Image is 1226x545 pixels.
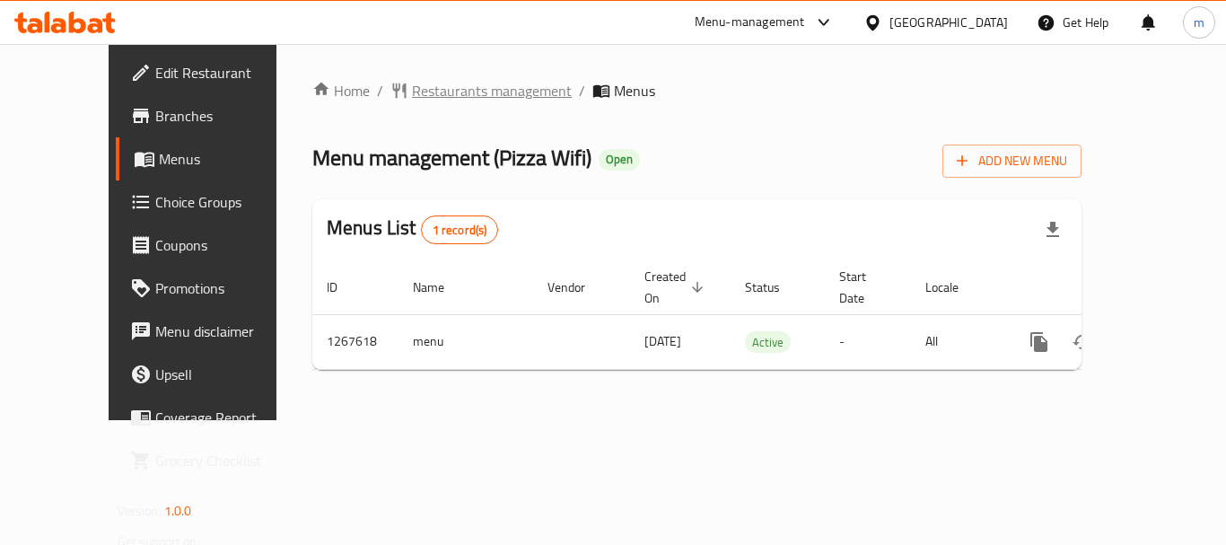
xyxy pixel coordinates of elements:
[116,94,313,137] a: Branches
[390,80,572,101] a: Restaurants management
[312,80,1082,101] nav: breadcrumb
[116,396,313,439] a: Coverage Report
[116,353,313,396] a: Upsell
[579,80,585,101] li: /
[312,137,591,178] span: Menu management ( Pizza Wifi )
[312,80,370,101] a: Home
[421,215,499,244] div: Total records count
[413,277,468,298] span: Name
[825,314,911,369] td: -
[327,215,498,244] h2: Menus List
[312,260,1204,370] table: enhanced table
[839,266,889,309] span: Start Date
[116,310,313,353] a: Menu disclaimer
[155,277,299,299] span: Promotions
[116,51,313,94] a: Edit Restaurant
[942,145,1082,178] button: Add New Menu
[925,277,982,298] span: Locale
[1003,260,1204,315] th: Actions
[155,321,299,342] span: Menu disclaimer
[155,105,299,127] span: Branches
[644,330,681,353] span: [DATE]
[155,234,299,256] span: Coupons
[1031,208,1074,251] div: Export file
[745,332,791,353] span: Active
[745,277,803,298] span: Status
[116,180,313,224] a: Choice Groups
[644,266,709,309] span: Created On
[1018,321,1061,364] button: more
[599,152,640,167] span: Open
[398,314,533,369] td: menu
[412,80,572,101] span: Restaurants management
[118,499,162,523] span: Version:
[599,149,640,171] div: Open
[422,222,498,239] span: 1 record(s)
[116,137,313,180] a: Menus
[159,148,299,170] span: Menus
[547,277,609,298] span: Vendor
[377,80,383,101] li: /
[327,277,361,298] span: ID
[155,62,299,84] span: Edit Restaurant
[116,439,313,482] a: Grocery Checklist
[155,450,299,471] span: Grocery Checklist
[1061,321,1104,364] button: Change Status
[312,314,398,369] td: 1267618
[116,267,313,310] a: Promotions
[957,150,1067,172] span: Add New Menu
[889,13,1008,32] div: [GEOGRAPHIC_DATA]
[614,80,655,101] span: Menus
[911,314,1003,369] td: All
[745,331,791,353] div: Active
[164,499,192,523] span: 1.0.0
[155,407,299,428] span: Coverage Report
[155,364,299,385] span: Upsell
[116,224,313,267] a: Coupons
[155,191,299,213] span: Choice Groups
[1194,13,1204,32] span: m
[695,12,805,33] div: Menu-management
